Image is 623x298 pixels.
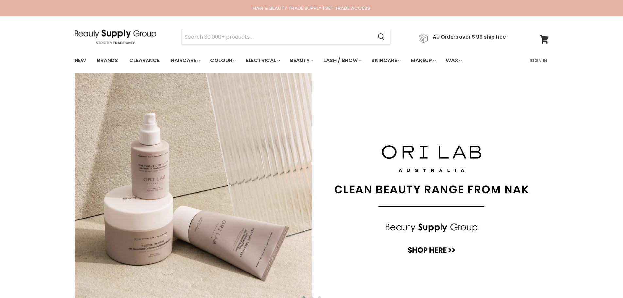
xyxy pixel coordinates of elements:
a: Wax [441,54,466,67]
a: Brands [92,54,123,67]
a: GET TRADE ACCESS [324,5,370,11]
a: Haircare [166,54,204,67]
ul: Main menu [70,51,497,70]
a: Electrical [241,54,284,67]
a: Skincare [367,54,405,67]
a: Makeup [406,54,440,67]
a: Sign In [526,54,551,67]
a: Lash / Brow [319,54,365,67]
a: Colour [205,54,240,67]
a: Clearance [124,54,164,67]
form: Product [181,29,390,45]
a: New [70,54,91,67]
input: Search [182,29,373,44]
a: Beauty [285,54,317,67]
div: HAIR & BEAUTY TRADE SUPPLY | [66,5,557,11]
iframe: Gorgias live chat messenger [590,267,616,291]
button: Search [373,29,390,44]
nav: Main [66,51,557,70]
